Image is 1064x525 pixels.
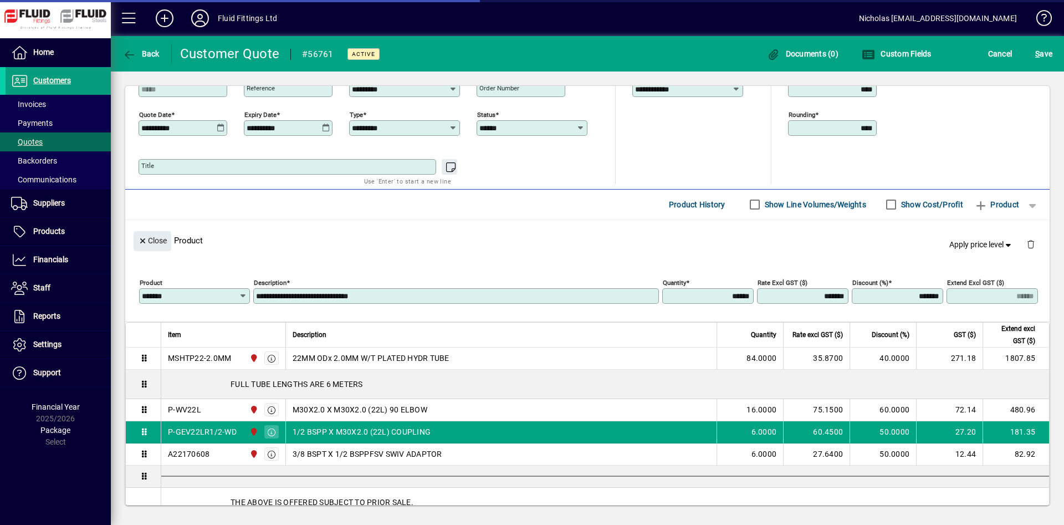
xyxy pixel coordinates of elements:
span: Suppliers [33,198,65,207]
mat-label: Product [140,278,162,286]
a: Invoices [6,95,111,114]
div: MSHTP22-2.0MM [168,353,231,364]
span: 1/2 BSPP X M30X2.0 (22L) COUPLING [293,426,431,437]
mat-label: Description [254,278,287,286]
span: Item [168,329,181,341]
span: M30X2.0 X M30X2.0 (22L) 90 ELBOW [293,404,427,415]
span: 16.0000 [746,404,776,415]
span: Home [33,48,54,57]
mat-label: Status [477,110,495,118]
td: 72.14 [916,399,983,421]
div: Product [125,220,1050,261]
span: Rate excl GST ($) [792,329,843,341]
span: 84.0000 [746,353,776,364]
td: 12.44 [916,444,983,466]
a: Settings [6,331,111,359]
span: 22MM ODx 2.0MM W/T PLATED HYDR TUBE [293,353,449,364]
mat-label: Type [350,110,363,118]
span: Close [138,232,167,250]
a: Home [6,39,111,67]
span: Payments [11,119,53,128]
mat-label: Reference [247,84,275,92]
button: Cancel [985,44,1015,64]
div: 60.4500 [790,426,843,437]
a: Suppliers [6,190,111,217]
button: Save [1032,44,1055,64]
div: A22170608 [168,448,209,460]
mat-label: Title [141,162,154,170]
span: Custom Fields [862,49,932,58]
td: 1807.85 [983,348,1049,370]
span: Cancel [988,45,1012,63]
a: Support [6,359,111,387]
div: P-GEV22LR1/2-WD [168,426,237,437]
mat-label: Expiry date [244,110,277,118]
mat-label: Discount (%) [852,278,888,286]
td: 60.0000 [850,399,916,421]
div: Nicholas [EMAIL_ADDRESS][DOMAIN_NAME] [859,9,1017,27]
span: CHRISTCHURCH [247,426,259,438]
span: Back [122,49,160,58]
span: CHRISTCHURCH [247,404,259,416]
span: Financials [33,255,68,264]
mat-label: Quote date [139,110,171,118]
div: P-WV22L [168,404,201,415]
a: Payments [6,114,111,132]
span: Apply price level [949,239,1014,251]
span: ave [1035,45,1052,63]
a: Knowledge Base [1028,2,1050,38]
mat-label: Rounding [789,110,815,118]
button: Close [134,231,171,251]
button: Profile [182,8,218,28]
a: Financials [6,246,111,274]
span: Staff [33,283,50,292]
td: 50.0000 [850,421,916,444]
span: Quantity [751,329,776,341]
label: Show Line Volumes/Weights [763,199,866,210]
span: Settings [33,340,62,349]
span: Communications [11,175,76,184]
label: Show Cost/Profit [899,199,963,210]
div: 75.1500 [790,404,843,415]
span: Active [352,50,375,58]
span: Reports [33,312,60,320]
span: Quotes [11,137,43,146]
app-page-header-button: Delete [1017,239,1044,249]
span: Extend excl GST ($) [990,323,1035,347]
span: Product History [669,196,725,213]
div: Fluid Fittings Ltd [218,9,277,27]
span: 3/8 BSPT X 1/2 BSPPFSV SWIV ADAPTOR [293,448,442,460]
span: Invoices [11,100,46,109]
span: Support [33,368,61,377]
span: Documents (0) [766,49,838,58]
button: Product [969,195,1025,215]
app-page-header-button: Close [131,235,174,245]
mat-label: Extend excl GST ($) [947,278,1004,286]
span: GST ($) [954,329,976,341]
a: Quotes [6,132,111,151]
span: Discount (%) [872,329,909,341]
span: CHRISTCHURCH [247,352,259,364]
button: Custom Fields [859,44,934,64]
span: S [1035,49,1040,58]
button: Back [120,44,162,64]
button: Add [147,8,182,28]
td: 181.35 [983,421,1049,444]
div: FULL TUBE LENGTHS ARE 6 METERS [161,370,1049,399]
span: CHRISTCHURCH [247,448,259,460]
td: 40.0000 [850,348,916,370]
button: Documents (0) [764,44,841,64]
button: Product History [664,195,730,215]
div: 27.6400 [790,448,843,460]
span: Backorders [11,156,57,165]
span: Products [33,227,65,236]
button: Apply price level [945,235,1018,254]
a: Reports [6,303,111,330]
td: 82.92 [983,444,1049,466]
span: Package [40,426,70,435]
span: Financial Year [32,402,80,411]
div: 35.8700 [790,353,843,364]
a: Backorders [6,151,111,170]
span: Description [293,329,326,341]
mat-label: Order number [479,84,519,92]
